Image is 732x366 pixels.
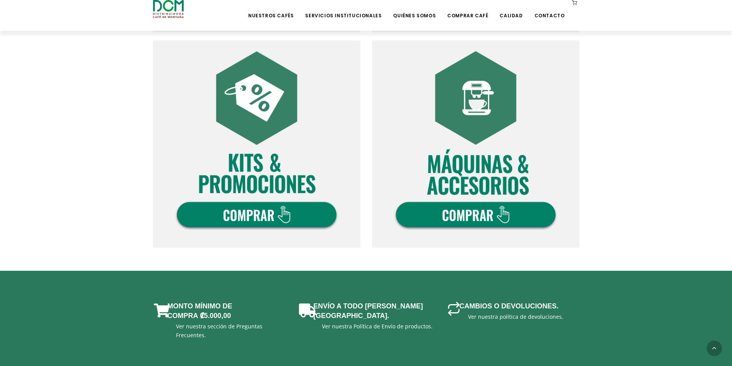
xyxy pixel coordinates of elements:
img: DCM-WEB-BOT-COMPRA-V2024-04.png [372,40,579,248]
img: DCM-WEB-BOT-COMPRA-V2024-03.png [153,40,360,248]
a: Quiénes Somos [388,1,440,19]
a: Comprar Café [443,1,493,19]
h3: Envío a todo [PERSON_NAME][GEOGRAPHIC_DATA]. [314,301,429,321]
a: Ver nuestra sección de Preguntas Frecuentes. [176,323,262,338]
a: Contacto [530,1,569,19]
a: Nuestros Cafés [244,1,298,19]
a: Ver nuestra política de devoluciones. [468,313,563,320]
h3: Cambios o devoluciones. [460,301,559,311]
h3: Monto mínimo de Compra ₡5.000,00 [168,301,283,321]
a: Servicios Institucionales [300,1,386,19]
a: Calidad [495,1,527,19]
a: Ver nuestra Política de Envío de productos. [322,323,433,330]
